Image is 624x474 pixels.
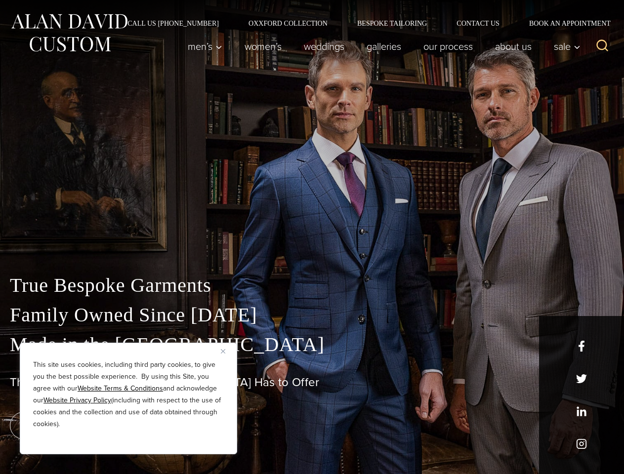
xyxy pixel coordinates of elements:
a: Call Us [PHONE_NUMBER] [113,20,234,27]
p: True Bespoke Garments Family Owned Since [DATE] Made in the [GEOGRAPHIC_DATA] [10,271,614,359]
span: Men’s [188,41,222,51]
a: About Us [484,37,543,56]
img: Close [221,349,225,354]
a: Book an Appointment [514,20,614,27]
a: Women’s [234,37,293,56]
p: This site uses cookies, including third party cookies, to give you the best possible experience. ... [33,359,224,430]
nav: Secondary Navigation [113,20,614,27]
h1: The Best Custom Suits [GEOGRAPHIC_DATA] Has to Offer [10,375,614,390]
nav: Primary Navigation [177,37,586,56]
button: Close [221,345,233,357]
a: Oxxford Collection [234,20,342,27]
a: Our Process [413,37,484,56]
a: Website Privacy Policy [43,395,111,405]
a: Contact Us [442,20,514,27]
span: Sale [554,41,581,51]
button: View Search Form [590,35,614,58]
a: book an appointment [10,412,148,439]
img: Alan David Custom [10,11,128,55]
a: Website Terms & Conditions [78,383,163,394]
a: Bespoke Tailoring [342,20,442,27]
a: weddings [293,37,356,56]
a: Galleries [356,37,413,56]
